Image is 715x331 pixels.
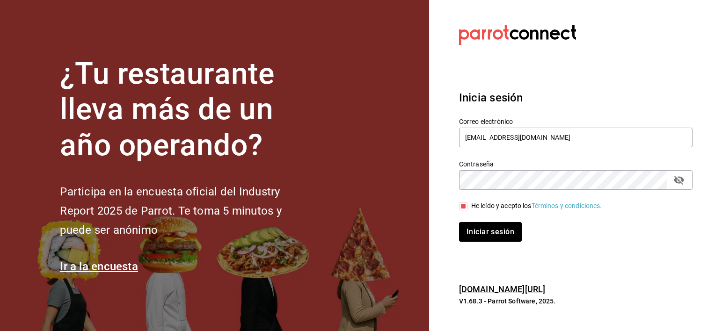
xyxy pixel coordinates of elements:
[459,118,693,124] label: Correo electrónico
[60,260,138,273] a: Ir a la encuesta
[471,201,602,211] div: He leído y acepto los
[459,284,545,294] a: [DOMAIN_NAME][URL]
[459,160,693,167] label: Contraseña
[459,128,693,147] input: Ingresa tu correo electrónico
[60,56,313,164] h1: ¿Tu restaurante lleva más de un año operando?
[671,172,687,188] button: passwordField
[459,89,693,106] h3: Inicia sesión
[532,202,602,209] a: Términos y condiciones.
[60,182,313,239] h2: Participa en la encuesta oficial del Industry Report 2025 de Parrot. Te toma 5 minutos y puede se...
[459,296,693,306] p: V1.68.3 - Parrot Software, 2025.
[459,222,522,242] button: Iniciar sesión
